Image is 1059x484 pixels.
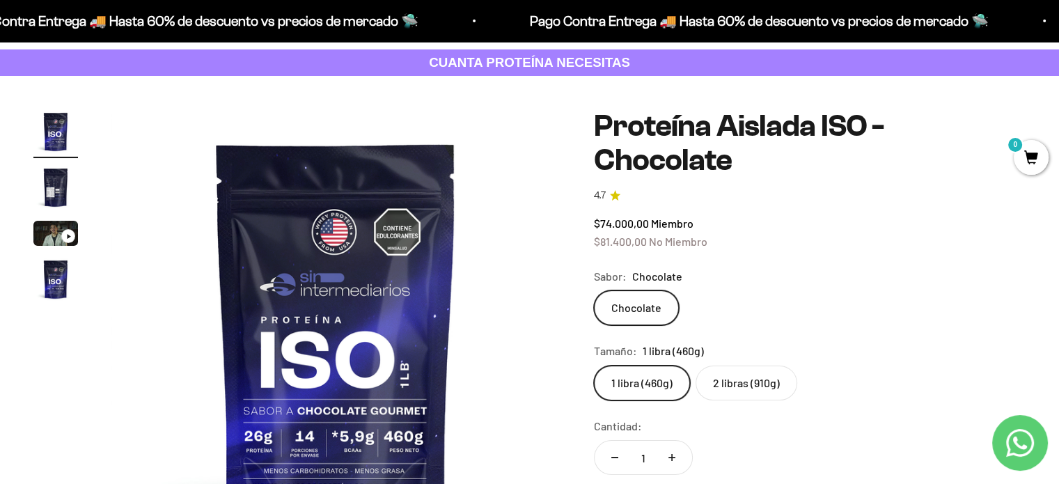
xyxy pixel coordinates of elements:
[649,235,707,248] span: No Miembro
[33,221,78,250] button: Ir al artículo 3
[594,217,649,230] span: $74.000,00
[594,342,637,360] legend: Tamaño:
[526,10,985,32] p: Pago Contra Entrega 🚚 Hasta 60% de descuento vs precios de mercado 🛸
[33,257,78,302] img: Proteína Aislada ISO - Chocolate
[595,441,635,474] button: Reducir cantidad
[1007,136,1023,153] mark: 0
[594,188,606,203] span: 4.7
[429,55,630,70] strong: CUANTA PROTEÍNA NECESITAS
[33,257,78,306] button: Ir al artículo 4
[33,165,78,210] img: Proteína Aislada ISO - Chocolate
[594,109,1026,177] h1: Proteína Aislada ISO - Chocolate
[652,441,692,474] button: Aumentar cantidad
[632,267,682,286] span: Chocolate
[594,188,1026,203] a: 4.74.7 de 5.0 estrellas
[1014,151,1049,166] a: 0
[594,235,647,248] span: $81.400,00
[33,109,78,154] img: Proteína Aislada ISO - Chocolate
[651,217,693,230] span: Miembro
[33,165,78,214] button: Ir al artículo 2
[33,109,78,158] button: Ir al artículo 1
[594,417,642,435] label: Cantidad:
[594,267,627,286] legend: Sabor:
[643,342,704,360] span: 1 libra (460g)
